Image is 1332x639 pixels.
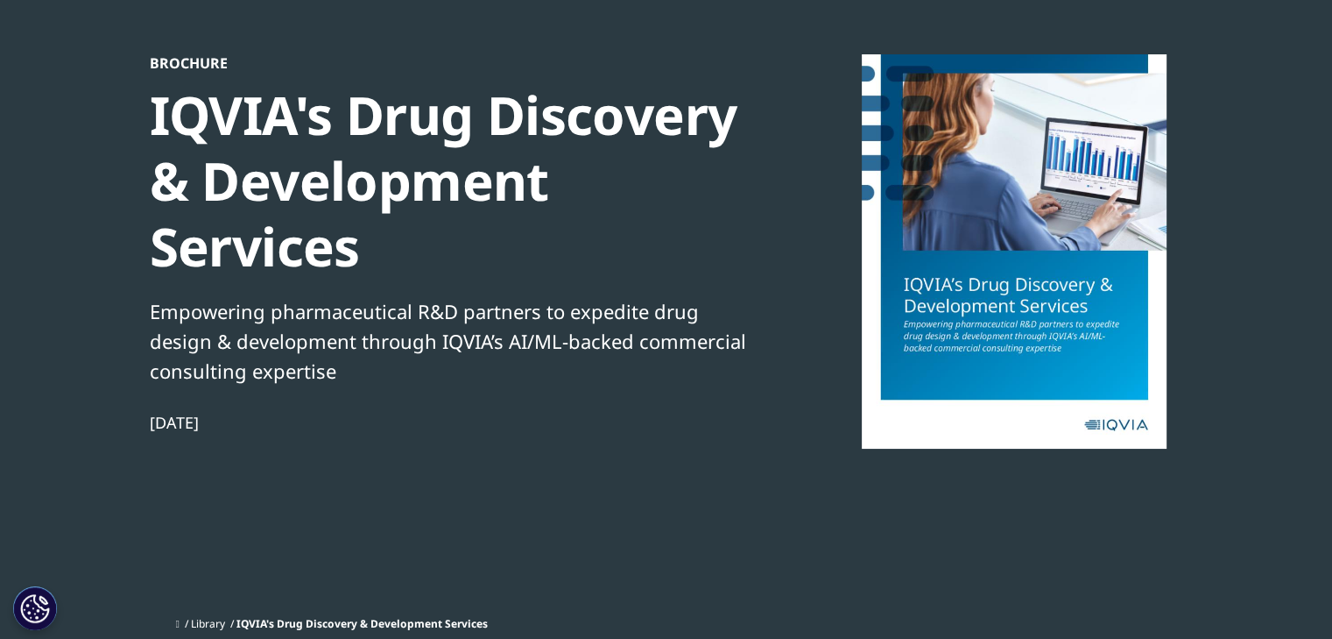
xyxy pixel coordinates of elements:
[150,54,751,72] div: Brochure
[191,616,225,631] a: Library
[150,82,751,280] div: IQVIA's Drug Discovery & Development Services
[150,412,751,433] div: [DATE]
[236,616,488,631] span: IQVIA's Drug Discovery & Development Services
[13,586,57,630] button: Cookie Settings
[150,296,751,386] div: Empowering pharmaceutical R&D partners to expedite drug design & development through IQVIA’s AI/M...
